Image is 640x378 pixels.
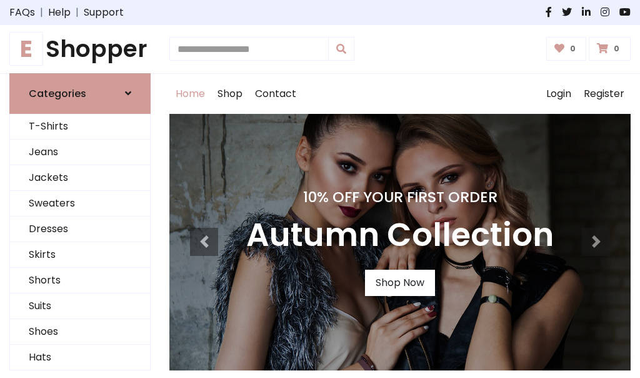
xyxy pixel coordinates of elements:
[10,165,150,191] a: Jackets
[169,74,211,114] a: Home
[10,191,150,217] a: Sweaters
[246,188,554,206] h4: 10% Off Your First Order
[35,5,48,20] span: |
[546,37,587,61] a: 0
[211,74,249,114] a: Shop
[567,43,579,54] span: 0
[577,74,631,114] a: Register
[365,270,435,296] a: Shop Now
[10,140,150,165] a: Jeans
[29,88,86,100] h6: Categories
[48,5,71,20] a: Help
[10,268,150,294] a: Shorts
[9,32,43,66] span: E
[84,5,124,20] a: Support
[10,345,150,370] a: Hats
[10,294,150,319] a: Suits
[589,37,631,61] a: 0
[9,73,151,114] a: Categories
[10,114,150,140] a: T-Shirts
[10,242,150,268] a: Skirts
[249,74,302,114] a: Contact
[9,35,151,63] h1: Shopper
[71,5,84,20] span: |
[10,217,150,242] a: Dresses
[9,35,151,63] a: EShopper
[9,5,35,20] a: FAQs
[611,43,622,54] span: 0
[10,319,150,345] a: Shoes
[540,74,577,114] a: Login
[246,216,554,255] h3: Autumn Collection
